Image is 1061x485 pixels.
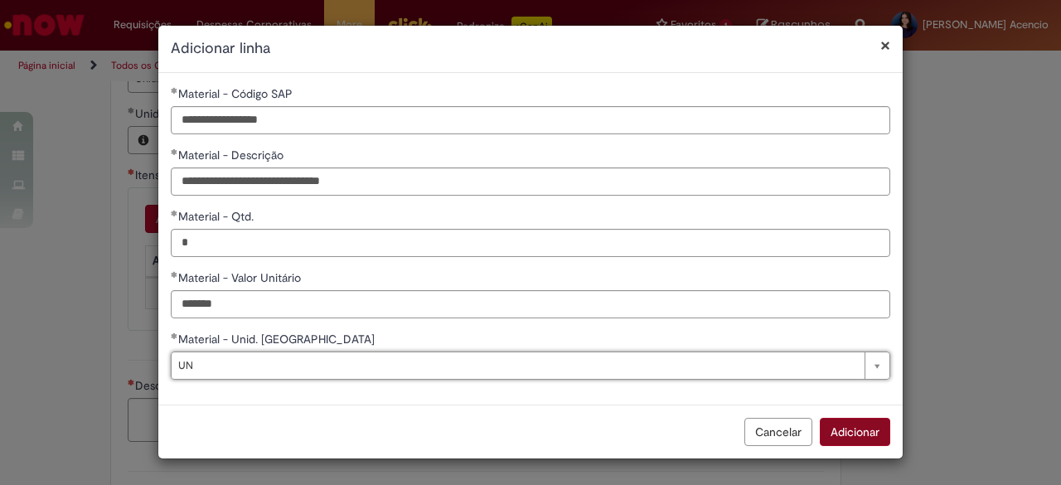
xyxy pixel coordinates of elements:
span: Obrigatório Preenchido [171,210,178,216]
span: UN [178,352,856,379]
button: Fechar modal [880,36,890,54]
button: Adicionar [820,418,890,446]
span: Material - Unid. [GEOGRAPHIC_DATA] [178,332,378,347]
button: Cancelar [744,418,812,446]
span: Obrigatório Preenchido [171,271,178,278]
span: Obrigatório Preenchido [171,332,178,339]
input: Material - Valor Unitário [171,290,890,318]
span: Obrigatório Preenchido [171,148,178,155]
h2: Adicionar linha [171,38,890,60]
span: Material - Código SAP [178,86,296,101]
span: Material - Valor Unitário [178,270,304,285]
span: Obrigatório Preenchido [171,87,178,94]
input: Material - Descrição [171,167,890,196]
span: Material - Descrição [178,148,287,162]
input: Material - Código SAP [171,106,890,134]
span: Material - Qtd. [178,209,257,224]
input: Material - Qtd. [171,229,890,257]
